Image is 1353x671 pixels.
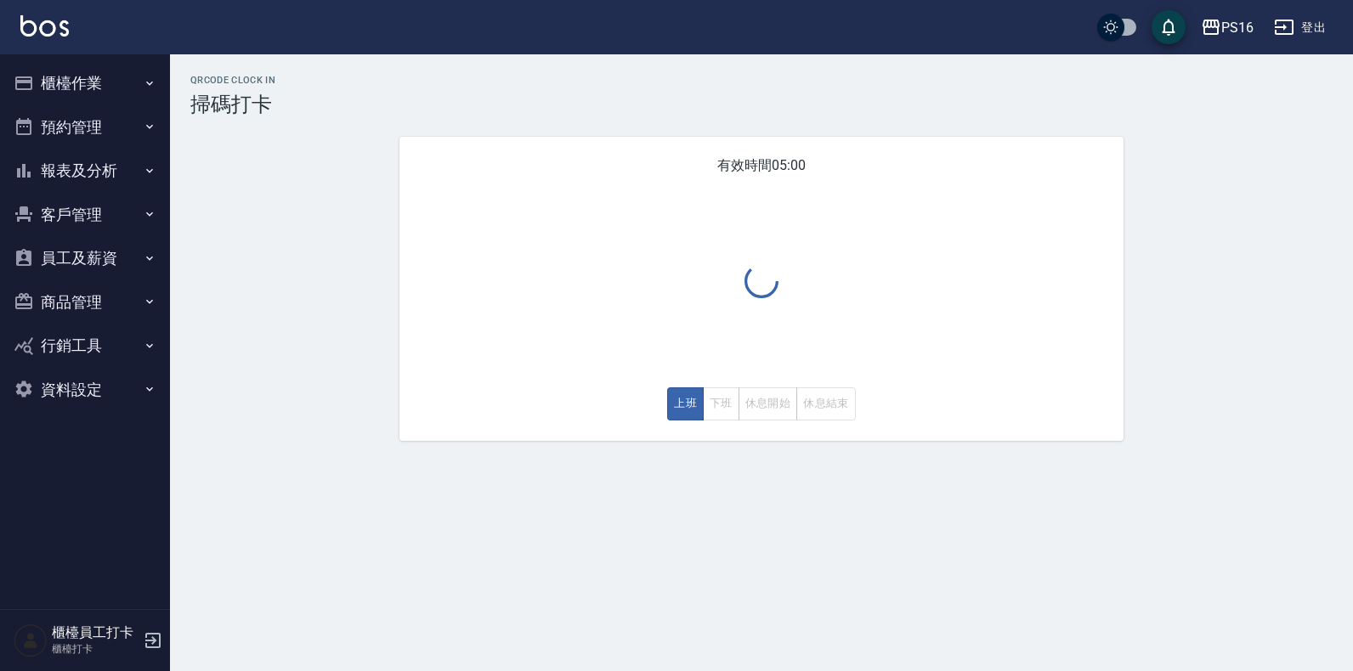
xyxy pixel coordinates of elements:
button: 商品管理 [7,280,163,324]
button: 預約管理 [7,105,163,149]
button: 櫃檯作業 [7,61,163,105]
h5: 櫃檯員工打卡 [52,624,139,641]
div: PS16 [1221,17,1254,38]
div: 有效時間 05:00 [399,137,1124,441]
img: Person [14,623,48,657]
button: 行銷工具 [7,324,163,368]
p: 櫃檯打卡 [52,641,139,657]
h2: QRcode Clock In [190,75,1333,86]
button: 登出 [1267,12,1333,43]
button: 員工及薪資 [7,236,163,280]
img: Logo [20,15,69,37]
button: save [1152,10,1186,44]
button: PS16 [1194,10,1260,45]
button: 報表及分析 [7,149,163,193]
button: 客戶管理 [7,193,163,237]
button: 資料設定 [7,368,163,412]
h3: 掃碼打卡 [190,93,1333,116]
